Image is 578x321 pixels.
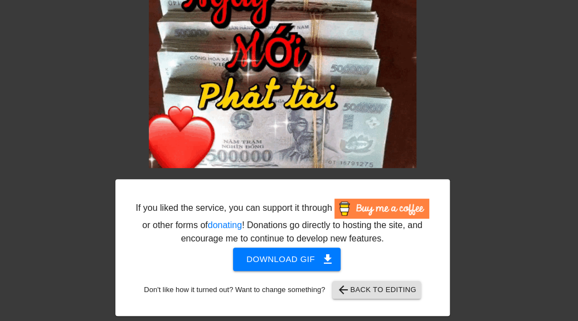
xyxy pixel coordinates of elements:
[233,248,341,271] button: Download gif
[133,281,433,299] div: Don't like how it turned out? Want to change something?
[332,281,421,299] button: Back to Editing
[208,220,242,230] a: donating
[337,283,416,297] span: Back to Editing
[135,199,430,245] div: If you liked the service, you can support it through or other forms of ! Donations go directly to...
[321,253,334,266] span: get_app
[224,254,341,263] a: Download gif
[246,252,327,266] span: Download gif
[337,283,350,297] span: arrow_back
[334,199,429,219] img: Buy Me A Coffee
